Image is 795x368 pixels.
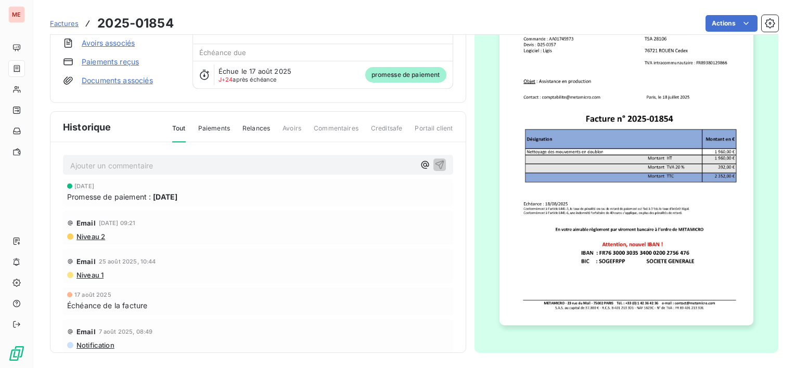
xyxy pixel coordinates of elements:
a: Documents associés [82,75,153,86]
span: [DATE] [74,183,94,189]
span: Niveau 1 [75,271,104,279]
button: Actions [706,15,758,32]
span: Factures [50,19,79,28]
a: Paiements reçus [82,57,139,67]
a: Factures [50,18,79,29]
span: Creditsafe [371,124,403,141]
span: Email [76,327,96,336]
span: Niveau 2 [75,232,105,241]
span: Échéance due [199,48,247,57]
span: après échéance [219,76,277,83]
span: [DATE] 09:21 [99,220,136,226]
img: Logo LeanPay [8,345,25,362]
span: 25 août 2025, 10:44 [99,258,156,265]
span: Paiements [198,124,230,141]
span: 17 août 2025 [74,292,111,298]
span: J+24 [219,76,233,83]
span: Historique [63,120,111,134]
span: [DATE] [153,191,177,202]
span: Promesse de paiement : [67,191,151,202]
div: ME [8,6,25,23]
span: 7 août 2025, 08:49 [99,328,153,335]
span: Relances [242,124,270,141]
span: Tout [172,124,186,142]
a: Avoirs associés [82,38,135,48]
span: Email [76,257,96,266]
h3: 2025-01854 [97,14,174,33]
span: Commentaires [314,124,358,141]
span: promesse de paiement [365,67,446,83]
span: Avoirs [283,124,301,141]
span: Email [76,219,96,227]
span: Échéance de la facture [67,300,147,311]
iframe: Intercom live chat [760,333,785,358]
span: Portail client [415,124,453,141]
span: Échue le 17 août 2025 [219,67,291,75]
span: Notification [75,341,114,349]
